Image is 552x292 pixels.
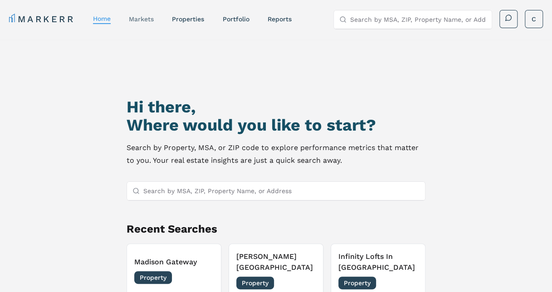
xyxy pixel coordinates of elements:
[129,15,154,23] a: markets
[397,278,418,287] span: [DATE]
[222,15,249,23] a: Portfolio
[172,15,204,23] a: properties
[532,15,536,24] span: C
[295,278,316,287] span: [DATE]
[350,10,486,29] input: Search by MSA, ZIP, Property Name, or Address
[93,15,111,22] a: home
[9,13,75,25] a: MARKERR
[193,273,214,282] span: [DATE]
[127,222,426,236] h2: Recent Searches
[127,116,426,134] h2: Where would you like to start?
[338,251,418,273] h3: Infinity Lofts In [GEOGRAPHIC_DATA]
[134,271,172,284] span: Property
[267,15,291,23] a: reports
[127,141,426,167] p: Search by Property, MSA, or ZIP code to explore performance metrics that matter to you. Your real...
[143,182,420,200] input: Search by MSA, ZIP, Property Name, or Address
[236,277,274,289] span: Property
[525,10,543,28] button: C
[134,257,214,268] h3: Madison Gateway
[236,251,316,273] h3: [PERSON_NAME][GEOGRAPHIC_DATA]
[127,98,426,116] h1: Hi there,
[338,277,376,289] span: Property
